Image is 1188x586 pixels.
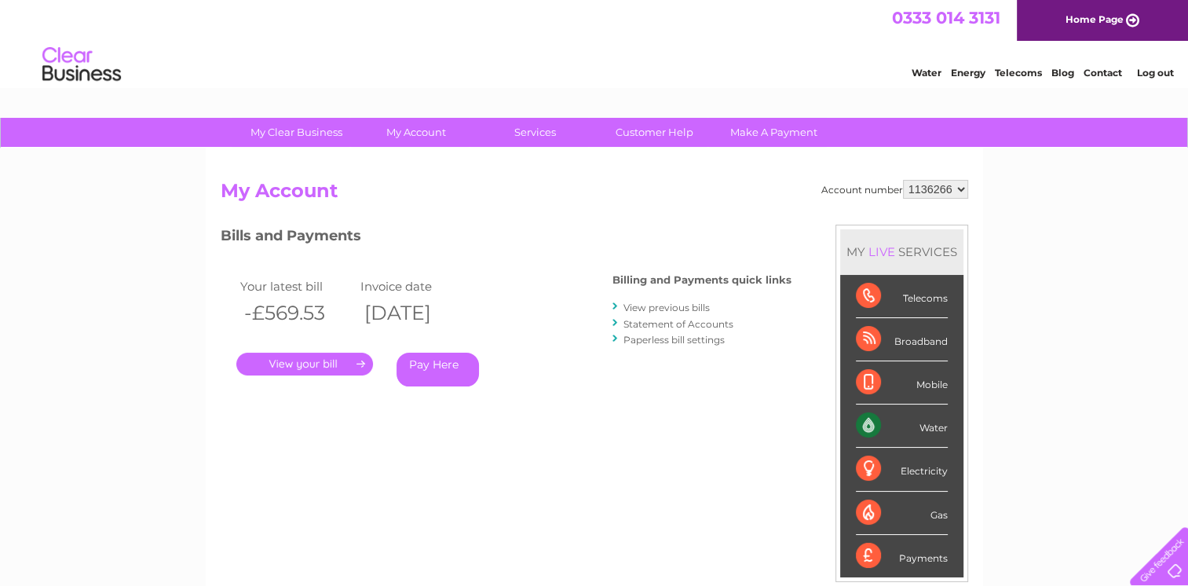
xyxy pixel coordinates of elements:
[236,297,357,329] th: -£569.53
[951,67,985,79] a: Energy
[623,302,710,313] a: View previous bills
[236,353,373,375] a: .
[865,244,898,259] div: LIVE
[1051,67,1074,79] a: Blog
[356,276,477,297] td: Invoice date
[856,448,948,491] div: Electricity
[590,118,719,147] a: Customer Help
[612,274,791,286] h4: Billing and Payments quick links
[912,67,941,79] a: Water
[397,353,479,386] a: Pay Here
[856,535,948,577] div: Payments
[892,8,1000,27] a: 0333 014 3131
[224,9,966,76] div: Clear Business is a trading name of Verastar Limited (registered in [GEOGRAPHIC_DATA] No. 3667643...
[221,225,791,252] h3: Bills and Payments
[840,229,963,274] div: MY SERVICES
[470,118,600,147] a: Services
[351,118,481,147] a: My Account
[221,180,968,210] h2: My Account
[995,67,1042,79] a: Telecoms
[623,334,725,346] a: Paperless bill settings
[856,492,948,535] div: Gas
[856,275,948,318] div: Telecoms
[42,41,122,89] img: logo.png
[1084,67,1122,79] a: Contact
[1136,67,1173,79] a: Log out
[236,276,357,297] td: Your latest bill
[856,318,948,361] div: Broadband
[856,405,948,448] div: Water
[856,361,948,405] div: Mobile
[356,297,477,329] th: [DATE]
[821,180,968,199] div: Account number
[709,118,839,147] a: Make A Payment
[623,318,733,330] a: Statement of Accounts
[232,118,361,147] a: My Clear Business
